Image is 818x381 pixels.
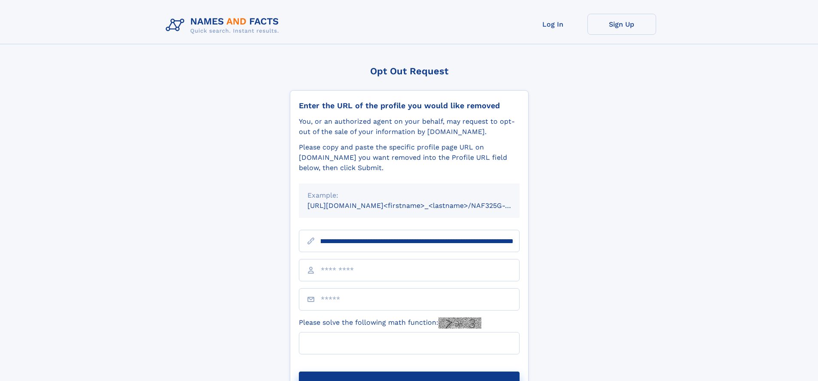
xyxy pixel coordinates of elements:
[307,190,511,201] div: Example:
[587,14,656,35] a: Sign Up
[299,142,520,173] div: Please copy and paste the specific profile page URL on [DOMAIN_NAME] you want removed into the Pr...
[299,116,520,137] div: You, or an authorized agent on your behalf, may request to opt-out of the sale of your informatio...
[299,101,520,110] div: Enter the URL of the profile you would like removed
[290,66,529,76] div: Opt Out Request
[299,317,481,329] label: Please solve the following math function:
[162,14,286,37] img: Logo Names and Facts
[307,201,536,210] small: [URL][DOMAIN_NAME]<firstname>_<lastname>/NAF325G-xxxxxxxx
[519,14,587,35] a: Log In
